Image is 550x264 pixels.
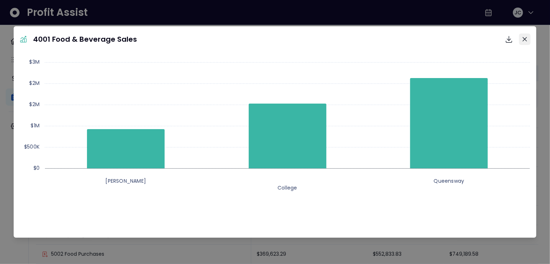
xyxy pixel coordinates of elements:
[29,58,40,65] text: $3M
[434,177,464,185] text: Queensway
[33,34,137,45] p: 4001 Food & Beverage Sales
[502,32,516,46] button: Download options
[31,122,40,129] text: $1M
[278,184,297,191] text: College
[29,79,40,87] text: $2M
[24,143,40,150] text: $500K
[33,164,40,172] text: $0
[29,101,40,108] text: $2M
[106,177,146,185] text: [PERSON_NAME]
[519,33,531,45] button: Close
